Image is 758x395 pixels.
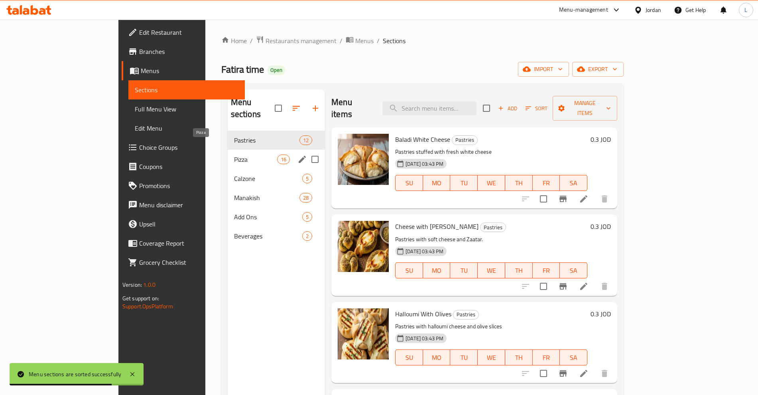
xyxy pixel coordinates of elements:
button: Add [495,102,520,115]
button: Manage items [553,96,617,121]
span: Menus [355,36,374,46]
span: SU [399,177,420,189]
span: 2 [303,232,312,240]
span: TU [453,265,474,276]
div: Pastries [480,222,506,232]
button: WE [478,175,505,191]
a: Support.OpsPlatform [122,301,173,312]
span: Manakish [234,193,299,202]
span: Select section [478,100,495,117]
span: Sort [526,104,547,113]
div: Calzone [234,174,302,183]
span: Fatira time [221,60,264,78]
span: TH [508,177,530,189]
button: TU [450,349,478,365]
a: Full Menu View [128,99,245,119]
button: SA [560,175,587,191]
div: Pastries [452,135,478,145]
span: Baladi White Cheese [395,133,450,145]
button: SA [560,262,587,278]
button: TH [505,262,533,278]
span: FR [536,265,557,276]
span: Select to update [535,278,552,295]
img: Halloumi With Olives [338,308,389,359]
span: Edit Menu [135,123,238,133]
button: edit [296,153,308,165]
span: Version: [122,280,142,290]
span: Beverages [234,231,302,241]
span: Select to update [535,365,552,382]
button: Branch-specific-item [553,189,573,208]
div: Open [267,66,285,75]
div: items [302,231,312,241]
div: Menu-management [559,5,608,15]
button: Branch-specific-item [553,364,573,383]
div: Pastries12 [228,131,325,150]
a: Menus [122,61,245,80]
span: Restaurants management [266,36,337,46]
span: L [744,6,747,14]
input: search [382,101,476,115]
a: Sections [128,80,245,99]
span: Cheese with [PERSON_NAME] [395,220,478,232]
span: Branches [139,47,238,56]
a: Menus [346,36,374,46]
span: Get support on: [122,293,159,304]
button: MO [423,262,451,278]
span: Select to update [535,191,552,207]
span: TU [453,352,474,363]
span: SU [399,352,420,363]
button: delete [595,189,614,208]
span: import [524,64,563,74]
span: FR [536,352,557,363]
button: export [572,62,624,77]
nav: Menu sections [228,127,325,249]
span: Select all sections [270,100,287,117]
span: TH [508,352,530,363]
button: MO [423,175,451,191]
span: Pastries [453,310,478,319]
span: Coupons [139,162,238,171]
button: SU [395,349,423,365]
li: / [377,36,380,46]
span: MO [426,265,447,276]
span: Choice Groups [139,143,238,152]
span: TH [508,265,530,276]
button: SA [560,349,587,365]
button: WE [478,262,505,278]
a: Edit Restaurant [122,23,245,42]
span: 5 [303,213,312,221]
nav: breadcrumb [221,36,624,46]
span: Upsell [139,219,238,229]
div: Add Ons [234,212,302,222]
span: Sort sections [287,99,306,118]
button: FR [533,175,560,191]
a: Edit menu item [579,282,589,291]
span: 28 [300,194,312,202]
div: Pastries [234,135,299,145]
button: Sort [524,102,549,115]
div: Menu sections are sorted successfully [29,370,121,379]
span: Open [267,67,285,73]
a: Choice Groups [122,138,245,157]
a: Edit menu item [579,369,589,378]
a: Edit Menu [128,119,245,138]
div: Manakish28 [228,188,325,207]
a: Menu disclaimer [122,195,245,214]
span: MO [426,177,447,189]
button: WE [478,349,505,365]
span: 1.0.0 [143,280,156,290]
a: Coupons [122,157,245,176]
span: Add [497,104,518,113]
li: / [340,36,343,46]
h2: Menu sections [231,96,275,120]
span: MO [426,352,447,363]
div: Pastries [453,310,479,320]
span: WE [481,352,502,363]
div: items [299,135,312,145]
div: Beverages2 [228,226,325,246]
button: TU [450,262,478,278]
a: Promotions [122,176,245,195]
span: Sort items [520,102,553,115]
